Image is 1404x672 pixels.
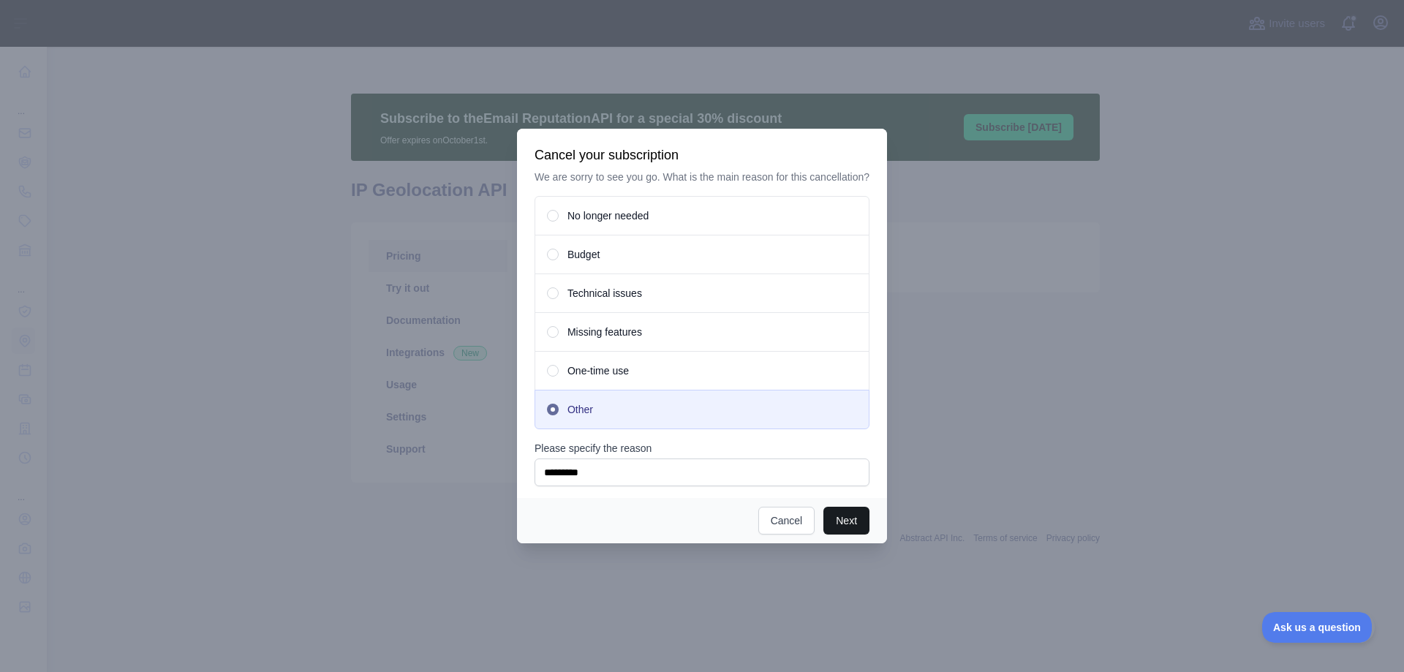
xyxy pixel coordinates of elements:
[567,247,600,262] span: Budget
[567,286,642,301] span: Technical issues
[1262,612,1375,643] iframe: Toggle Customer Support
[567,402,593,417] span: Other
[758,507,815,535] button: Cancel
[535,441,869,456] label: Please specify the reason
[535,146,869,164] h3: Cancel your subscription
[567,208,649,223] span: No longer needed
[535,170,869,184] p: We are sorry to see you go. What is the main reason for this cancellation?
[567,363,629,378] span: One-time use
[823,507,869,535] button: Next
[567,325,642,339] span: Missing features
